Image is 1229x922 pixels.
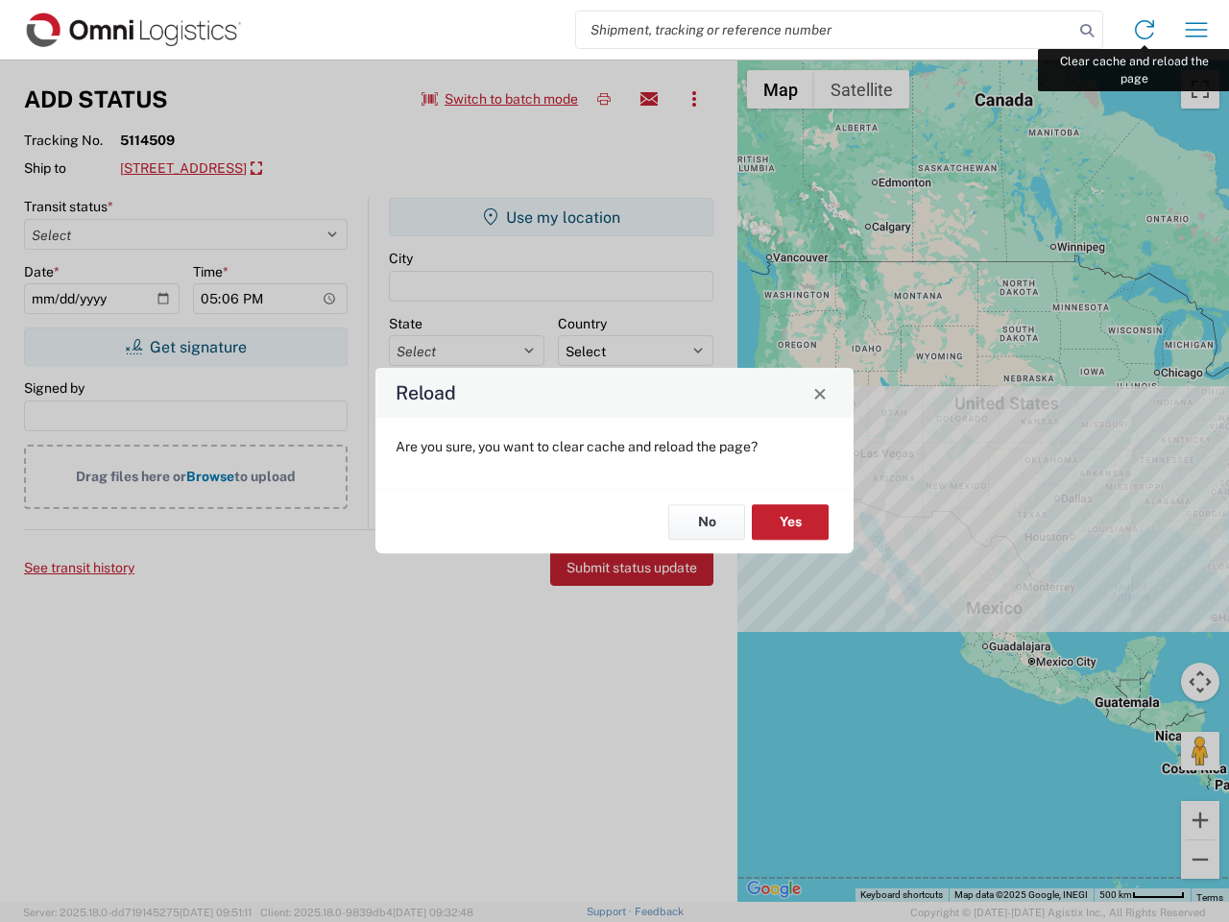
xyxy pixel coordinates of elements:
button: Close [807,379,833,406]
button: Yes [752,504,829,540]
button: No [668,504,745,540]
h4: Reload [396,379,456,407]
input: Shipment, tracking or reference number [576,12,1073,48]
p: Are you sure, you want to clear cache and reload the page? [396,438,833,455]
